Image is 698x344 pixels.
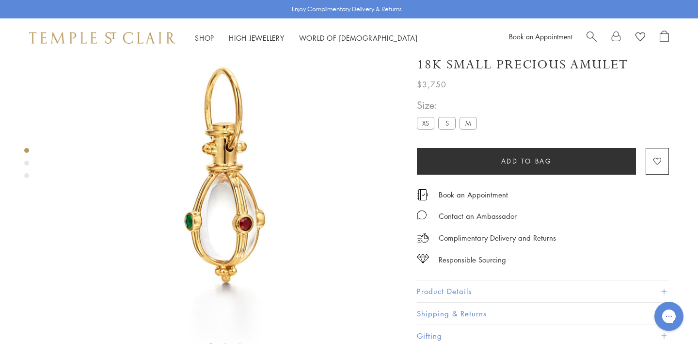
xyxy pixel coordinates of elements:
p: Complimentary Delivery and Returns [439,232,556,244]
button: Add to bag [417,148,636,175]
span: Add to bag [501,156,552,166]
img: icon_sourcing.svg [417,254,429,263]
span: Size: [417,97,481,113]
a: Book an Appointment [439,189,508,200]
a: Book an Appointment [509,32,572,41]
a: View Wishlist [635,31,645,45]
label: S [438,117,456,129]
a: Search [587,31,597,45]
nav: Main navigation [195,32,418,44]
a: High JewelleryHigh Jewellery [229,33,285,43]
h1: 18K Small Precious Amulet [417,56,628,73]
img: MessageIcon-01_2.svg [417,210,427,220]
img: icon_appointment.svg [417,189,428,200]
img: Temple St. Clair [29,32,175,44]
img: icon_delivery.svg [417,232,429,244]
iframe: Gorgias live chat messenger [650,298,688,334]
span: $3,750 [417,78,446,91]
div: Responsible Sourcing [439,254,506,266]
a: ShopShop [195,33,214,43]
p: Enjoy Complimentary Delivery & Returns [292,4,402,14]
div: Contact an Ambassador [439,210,517,222]
a: Open Shopping Bag [660,31,669,45]
button: Shipping & Returns [417,303,669,325]
label: XS [417,117,434,129]
label: M [460,117,477,129]
div: Product gallery navigation [24,146,29,186]
a: World of [DEMOGRAPHIC_DATA]World of [DEMOGRAPHIC_DATA] [299,33,418,43]
button: Product Details [417,280,669,302]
